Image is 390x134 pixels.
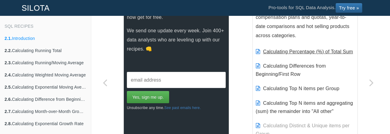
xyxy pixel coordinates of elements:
[256,63,326,77] a: Calculating Differences from Beginning/First Row
[263,49,353,54] a: Calculating Percentage (%) of Total Sum
[5,121,12,126] b: 2.8.
[5,36,12,41] b: 2.1.
[5,60,12,65] b: 2.3.
[164,106,201,110] a: See past emails here.
[262,0,368,16] li: Pro-tools for SQL Data Analysis.
[5,72,12,77] b: 2.4.
[5,85,12,90] b: 2.5.
[127,26,226,54] p: We send one update every week. Join 400+ data analysts who are leveling up with our recipes. 👊
[17,0,54,16] a: SILOTA
[127,91,169,103] input: Yes, sign me up.
[263,86,340,91] a: Calculating Top N items per Group
[256,100,353,114] a: Calculating Top N items and aggregating (sum) the remainder into "All other"
[127,72,226,88] input: email address
[91,31,119,134] a: Previous page: Toggle Dark Mode
[336,3,362,13] a: Try free »
[5,97,12,102] b: 2.6.
[358,31,385,134] a: Next page: Calculating Running Total
[127,103,226,112] p: Unsubscribe any time.
[5,48,12,53] b: 2.2.
[5,109,12,114] b: 2.7.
